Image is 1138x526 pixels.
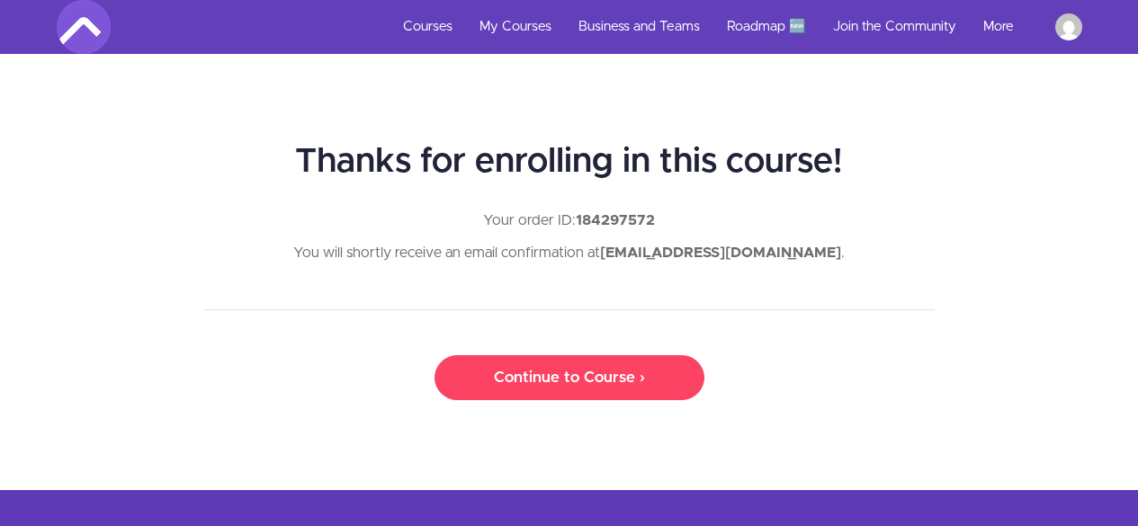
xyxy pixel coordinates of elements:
p: You will shortly receive an email confirmation at . [203,241,935,264]
strong: [EMAIL_ADDRESS][DOMAIN_NAME] [600,245,841,260]
strong: 184297572 [576,213,655,227]
a: Continue to Course › [435,355,704,400]
img: spoken.1952@gmail.com [1055,13,1082,40]
h1: Thanks for enrolling in this course! [203,144,935,182]
p: Your order ID: [203,209,935,232]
